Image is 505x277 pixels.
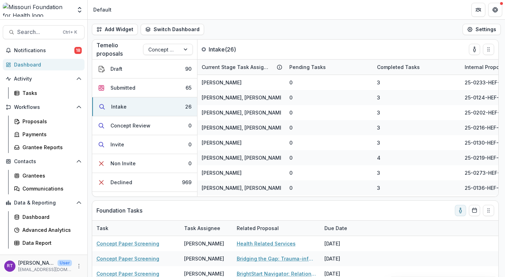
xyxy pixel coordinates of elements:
[285,60,373,75] div: Pending Tasks
[3,102,85,113] button: Open Workflows
[182,179,191,186] div: 969
[11,224,85,236] a: Advanced Analytics
[11,183,85,194] a: Communications
[377,169,380,176] span: 3
[22,239,79,247] div: Data Report
[463,24,501,35] button: Settings
[93,6,112,13] div: Default
[289,169,292,176] span: 0
[3,59,85,70] a: Dashboard
[237,240,296,247] a: Health Related Services
[22,213,79,221] div: Dashboard
[111,103,127,110] div: Intake
[92,224,113,232] div: Task
[377,124,380,131] span: 3
[18,266,72,273] p: [EMAIL_ADDRESS][DOMAIN_NAME]
[373,63,424,71] div: Completed Tasks
[110,141,124,148] div: Invite
[285,63,330,71] div: Pending Tasks
[289,139,292,146] span: 0
[92,221,180,236] div: Task
[188,141,191,148] div: 0
[14,104,73,110] span: Workflows
[14,76,73,82] span: Activity
[197,60,285,75] div: Current Stage Task Assignees
[18,259,55,266] p: [PERSON_NAME]
[92,24,138,35] button: Add Widget
[96,206,142,215] p: Foundation Tasks
[184,240,224,247] div: [PERSON_NAME]
[233,221,320,236] div: Related Proposal
[90,5,114,15] nav: breadcrumb
[22,131,79,138] div: Payments
[11,87,85,99] a: Tasks
[61,28,79,36] div: Ctrl + K
[320,221,373,236] div: Due Date
[186,84,191,91] div: 65
[202,109,284,116] span: [PERSON_NAME], [PERSON_NAME]
[373,60,460,75] div: Completed Tasks
[110,160,136,167] div: Non Invite
[7,264,13,268] div: Reana Thomas
[320,251,373,266] div: [DATE]
[17,29,59,35] span: Search...
[377,79,380,86] span: 3
[96,41,143,58] p: Temelio proposals
[3,73,85,84] button: Open Activity
[22,226,79,234] div: Advanced Analytics
[110,65,122,72] div: Draft
[237,255,316,262] a: Bridging the Gap: Trauma-informed Reunification Services for Families Affected by Domestic Violence
[202,169,242,176] span: [PERSON_NAME]
[11,129,85,140] a: Payments
[202,154,327,161] span: [PERSON_NAME], [PERSON_NAME], [PERSON_NAME]
[188,160,191,167] div: 0
[3,156,85,167] button: Open Contacts
[202,139,242,146] span: [PERSON_NAME]
[180,221,233,236] div: Task Assignee
[289,94,292,101] span: 0
[110,122,150,129] div: Concept Review
[289,124,292,131] span: 0
[289,154,292,161] span: 0
[488,3,502,17] button: Get Help
[483,205,494,216] button: Drag
[22,144,79,151] div: Grantee Reports
[320,236,373,251] div: [DATE]
[202,124,284,131] span: [PERSON_NAME], [PERSON_NAME]
[202,94,284,101] span: [PERSON_NAME], [PERSON_NAME]
[22,185,79,192] div: Communications
[185,103,191,110] div: 26
[202,79,242,86] span: [PERSON_NAME]
[184,255,224,262] div: [PERSON_NAME]
[110,84,135,91] div: Submitted
[141,24,204,35] button: Switch Dashboard
[289,79,292,86] span: 0
[11,116,85,127] a: Proposals
[289,184,292,192] span: 0
[471,3,485,17] button: Partners
[233,224,283,232] div: Related Proposal
[92,135,197,154] button: Invite0
[197,63,274,71] div: Current Stage Task Assignees
[22,172,79,179] div: Grantees
[14,159,73,165] span: Contacts
[3,197,85,208] button: Open Data & Reporting
[202,184,284,192] span: [PERSON_NAME], [PERSON_NAME]
[14,61,79,68] div: Dashboard
[110,179,132,186] div: Declined
[22,118,79,125] div: Proposals
[92,78,197,97] button: Submitted65
[58,260,72,266] p: User
[3,3,72,17] img: Missouri Foundation for Health logo
[188,122,191,129] div: 0
[96,255,159,262] a: Concept Paper Screening
[22,89,79,97] div: Tasks
[469,44,480,55] button: toggle-assigned-to-me
[92,173,197,192] button: Declined969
